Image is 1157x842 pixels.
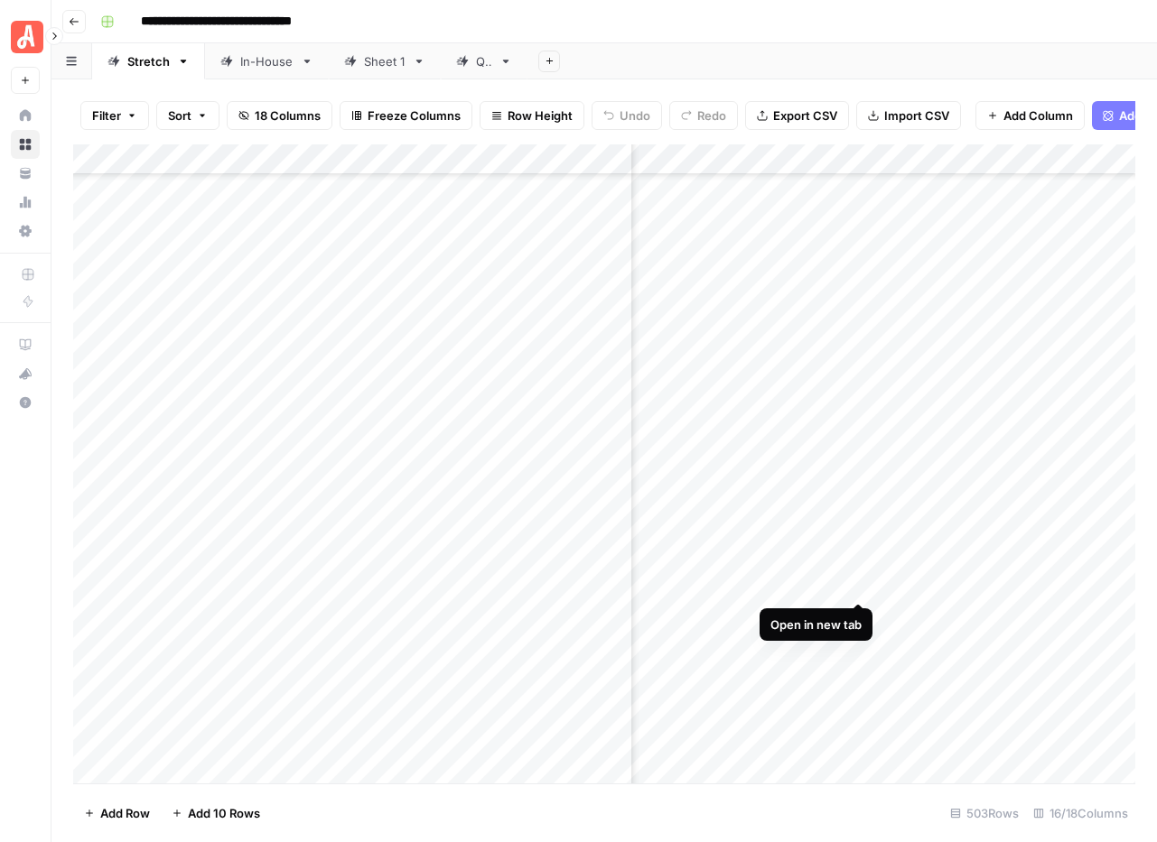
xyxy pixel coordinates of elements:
[188,804,260,822] span: Add 10 Rows
[168,106,191,125] span: Sort
[11,159,40,188] a: Your Data
[92,43,205,79] a: Stretch
[669,101,738,130] button: Redo
[770,615,862,634] div: Open in new tab
[697,106,726,125] span: Redo
[205,43,329,79] a: In-House
[161,799,271,828] button: Add 10 Rows
[480,101,584,130] button: Row Height
[255,106,321,125] span: 18 Columns
[773,106,837,125] span: Export CSV
[11,188,40,217] a: Usage
[227,101,332,130] button: 18 Columns
[620,106,650,125] span: Undo
[745,101,849,130] button: Export CSV
[11,130,40,159] a: Browse
[368,106,461,125] span: Freeze Columns
[11,217,40,245] a: Settings
[476,52,492,70] div: QA
[975,101,1085,130] button: Add Column
[11,330,40,359] a: AirOps Academy
[92,106,121,125] span: Filter
[11,388,40,417] button: Help + Support
[11,101,40,130] a: Home
[11,14,40,60] button: Workspace: Angi
[943,799,1026,828] div: 503 Rows
[340,101,472,130] button: Freeze Columns
[441,43,527,79] a: QA
[364,52,406,70] div: Sheet 1
[73,799,161,828] button: Add Row
[592,101,662,130] button: Undo
[329,43,441,79] a: Sheet 1
[127,52,170,70] div: Stretch
[100,804,150,822] span: Add Row
[1003,106,1073,125] span: Add Column
[1026,799,1135,828] div: 16/18 Columns
[12,360,39,387] div: What's new?
[11,21,43,53] img: Angi Logo
[240,52,294,70] div: In-House
[156,101,219,130] button: Sort
[856,101,961,130] button: Import CSV
[508,106,573,125] span: Row Height
[80,101,149,130] button: Filter
[11,359,40,388] button: What's new?
[884,106,949,125] span: Import CSV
